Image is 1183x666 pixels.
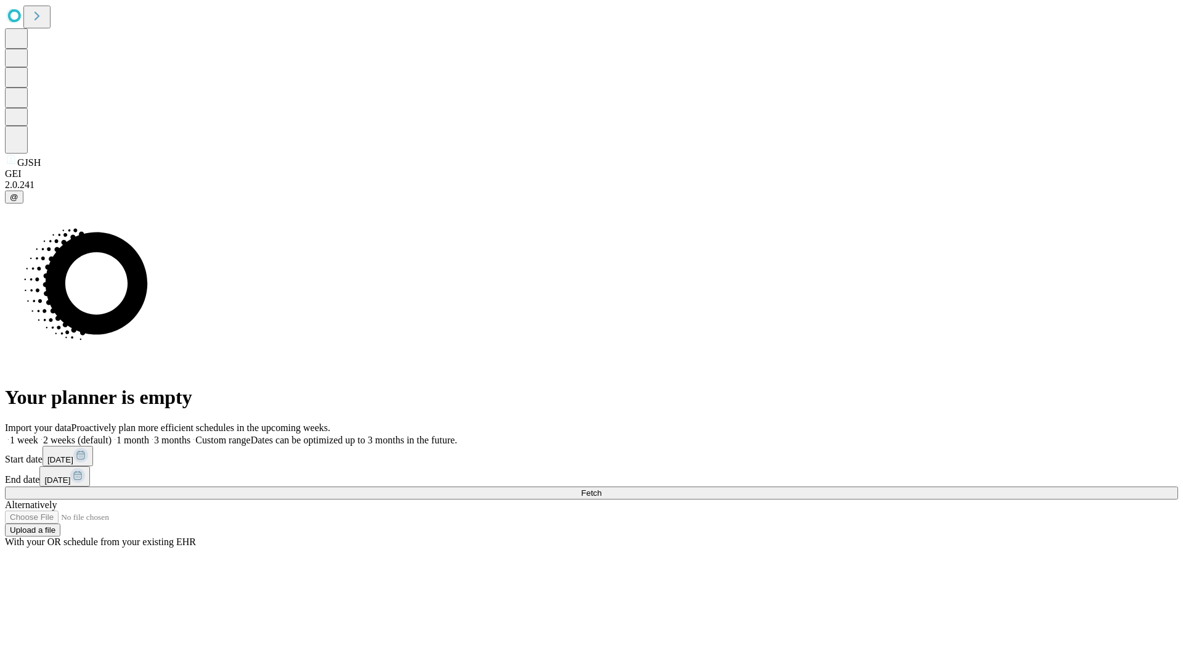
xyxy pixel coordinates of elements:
span: Fetch [581,488,601,498]
span: 2 weeks (default) [43,435,112,445]
span: 3 months [154,435,190,445]
span: 1 month [116,435,149,445]
span: Custom range [195,435,250,445]
span: Dates can be optimized up to 3 months in the future. [251,435,457,445]
button: [DATE] [43,446,93,466]
button: Upload a file [5,524,60,536]
div: End date [5,466,1178,487]
div: 2.0.241 [5,179,1178,191]
button: [DATE] [39,466,90,487]
div: Start date [5,446,1178,466]
span: [DATE] [47,455,73,464]
span: 1 week [10,435,38,445]
div: GEI [5,168,1178,179]
button: @ [5,191,23,203]
span: With your OR schedule from your existing EHR [5,536,196,547]
button: Fetch [5,487,1178,499]
span: GJSH [17,157,41,168]
span: Alternatively [5,499,57,510]
span: Import your data [5,422,71,433]
h1: Your planner is empty [5,386,1178,409]
span: @ [10,192,18,202]
span: [DATE] [44,475,70,485]
span: Proactively plan more efficient schedules in the upcoming weeks. [71,422,330,433]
